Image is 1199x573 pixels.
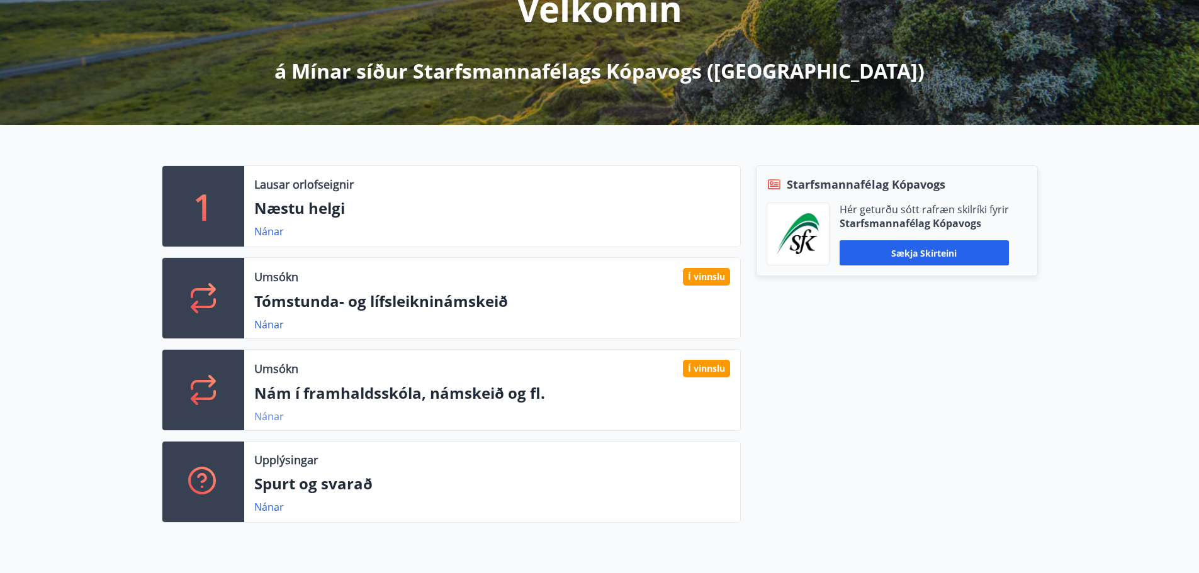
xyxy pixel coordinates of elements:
[777,213,819,255] img: x5MjQkxwhnYn6YREZUTEa9Q4KsBUeQdWGts9Dj4O.png
[683,268,730,286] div: Í vinnslu
[274,57,925,85] p: á Mínar síður Starfsmannafélags Kópavogs ([GEOGRAPHIC_DATA])
[840,216,1009,230] p: Starfsmannafélag Kópavogs
[193,182,213,230] p: 1
[683,360,730,377] div: Í vinnslu
[254,473,730,494] p: Spurt og svarað
[840,203,1009,216] p: Hér geturðu sótt rafræn skilríki fyrir
[787,176,945,192] span: Starfsmannafélag Kópavogs
[254,291,730,312] p: Tómstunda- og lífsleikninámskeið
[254,382,730,404] p: Nám í framhaldsskóla, námskeið og fl.
[254,225,284,238] a: Nánar
[254,318,284,331] a: Nánar
[254,452,318,468] p: Upplýsingar
[254,269,298,285] p: Umsókn
[840,240,1009,265] button: Sækja skírteini
[254,409,284,423] a: Nánar
[254,197,730,219] p: Næstu helgi
[254,360,298,377] p: Umsókn
[254,500,284,514] a: Nánar
[254,176,354,192] p: Lausar orlofseignir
